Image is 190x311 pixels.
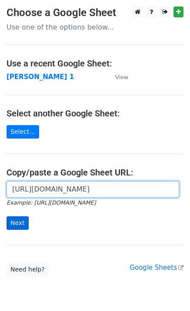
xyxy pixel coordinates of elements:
[7,7,183,19] h3: Choose a Google Sheet
[7,23,183,32] p: Use one of the options below...
[107,73,128,81] a: View
[7,199,96,206] small: Example: [URL][DOMAIN_NAME]
[7,167,183,178] h4: Copy/paste a Google Sheet URL:
[7,108,183,119] h4: Select another Google Sheet:
[7,58,183,69] h4: Use a recent Google Sheet:
[7,125,39,139] a: Select...
[7,216,29,230] input: Next
[7,73,74,81] a: [PERSON_NAME] 1
[130,264,183,271] a: Google Sheets
[7,263,49,276] a: Need help?
[7,181,179,198] input: Paste your Google Sheet URL here
[147,269,190,311] iframe: Chat Widget
[115,74,128,80] small: View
